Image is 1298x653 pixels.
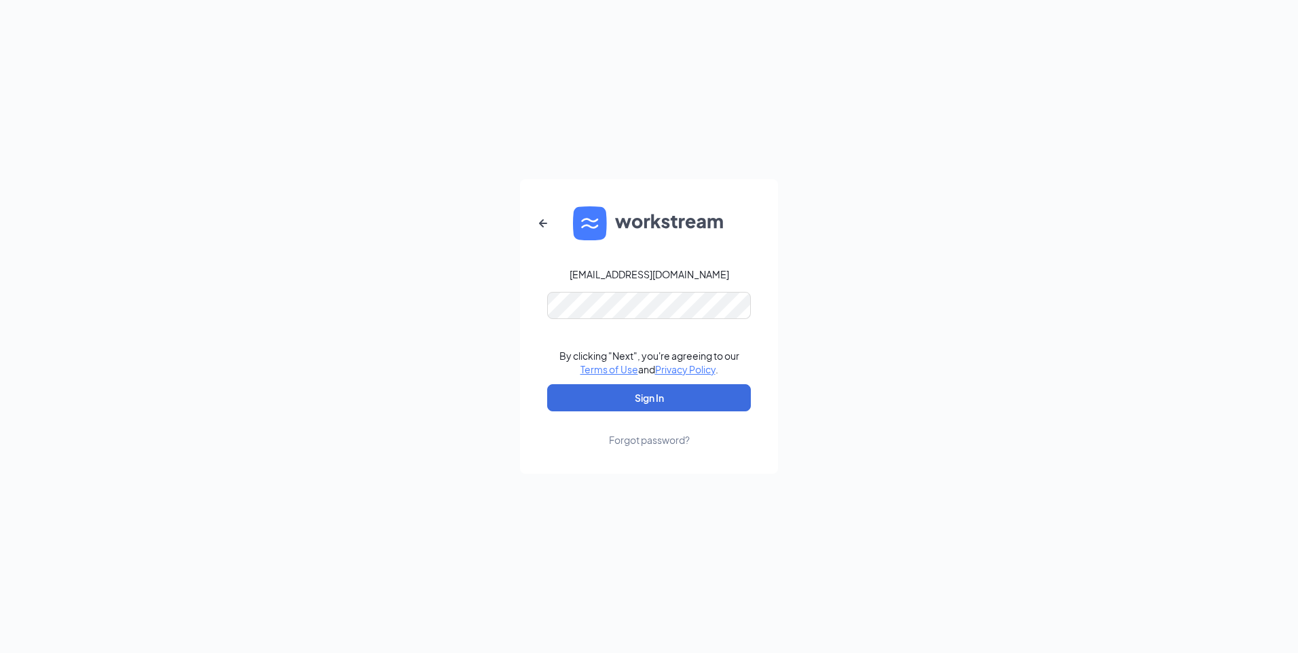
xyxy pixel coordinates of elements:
[535,215,551,231] svg: ArrowLeftNew
[655,363,716,375] a: Privacy Policy
[527,207,559,240] button: ArrowLeftNew
[609,411,690,447] a: Forgot password?
[609,433,690,447] div: Forgot password?
[570,267,729,281] div: [EMAIL_ADDRESS][DOMAIN_NAME]
[547,384,751,411] button: Sign In
[580,363,638,375] a: Terms of Use
[573,206,725,240] img: WS logo and Workstream text
[559,349,739,376] div: By clicking "Next", you're agreeing to our and .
